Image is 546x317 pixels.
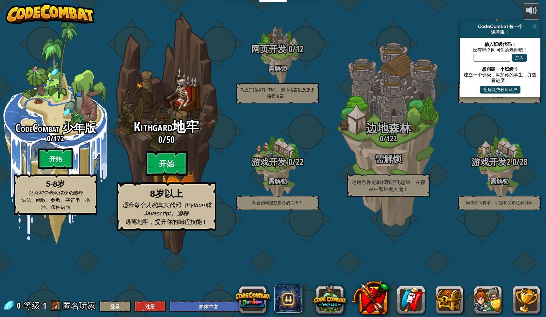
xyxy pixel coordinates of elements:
[386,133,397,144] span: 122
[100,135,233,145] h3: /
[251,156,286,168] span: 游戏开发
[463,47,537,53] div: 没有吗？问问你的老师吧！
[17,300,23,311] span: 0
[352,179,425,192] span: 运用条件逻辑和程序化思维，在森林中智胜食人魔！
[99,301,131,312] button: 登录
[380,133,383,144] span: 0
[62,300,96,311] span: 匿名玩家
[6,3,95,24] img: CodeCombat - Learn how to code by playing a game
[15,120,96,136] span: CodeCombat 少年版
[222,65,333,72] h4: 需解锁
[463,41,537,47] div: 输入班级代码：
[29,190,83,196] span: 适合初学者的模块化编程
[23,300,40,311] span: 等级
[134,118,199,136] span: Kithgard地牢
[122,201,211,216] span: 适合每个人的真实代码（Python或Javascript）编程
[146,151,188,176] btn: 开始
[296,156,303,168] span: 22
[240,88,315,98] span: 马上开始学习HTML、脚本语言以及更多编程语言！
[463,29,538,35] div: 课堂版！
[286,43,292,55] span: 0
[512,54,527,62] button: 加入
[333,154,444,164] h3: 需解锁
[158,133,162,146] span: 0
[166,133,175,146] span: 50
[286,156,292,168] span: 0
[523,3,540,20] button: 音量调节
[510,156,516,168] span: 0
[251,43,286,55] span: 网页开发
[222,178,333,185] h4: 需解锁
[466,200,533,205] span: 简单的AI脚本，可定制的单位和目标
[296,43,303,55] span: 12
[43,300,47,311] span: 1
[150,189,183,199] strong: 8岁以上
[252,200,303,205] span: 学会如何建立自己的关卡！
[38,148,73,169] btn: 开始
[47,133,50,144] span: 0
[54,133,64,144] span: 172
[463,66,537,72] div: 想创建一个班级？
[366,120,411,136] span: 边地森林
[480,86,520,94] button: 创建免费教师账户
[222,157,333,167] h3: /
[463,23,538,29] div: CodeCombat 有一个
[21,197,90,210] span: 语法、函数、参数、字符串、循环、条件语句
[463,72,537,83] div: 建立一个班级，添加你的学生，并查看进度！
[46,180,65,188] strong: 5-8岁
[222,44,333,54] h3: /
[134,301,166,312] button: 注册
[520,156,527,168] span: 28
[471,156,510,168] span: 游戏开发2
[125,218,208,225] span: 逃离地牢，提升你的编程技能！
[333,134,444,143] h3: /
